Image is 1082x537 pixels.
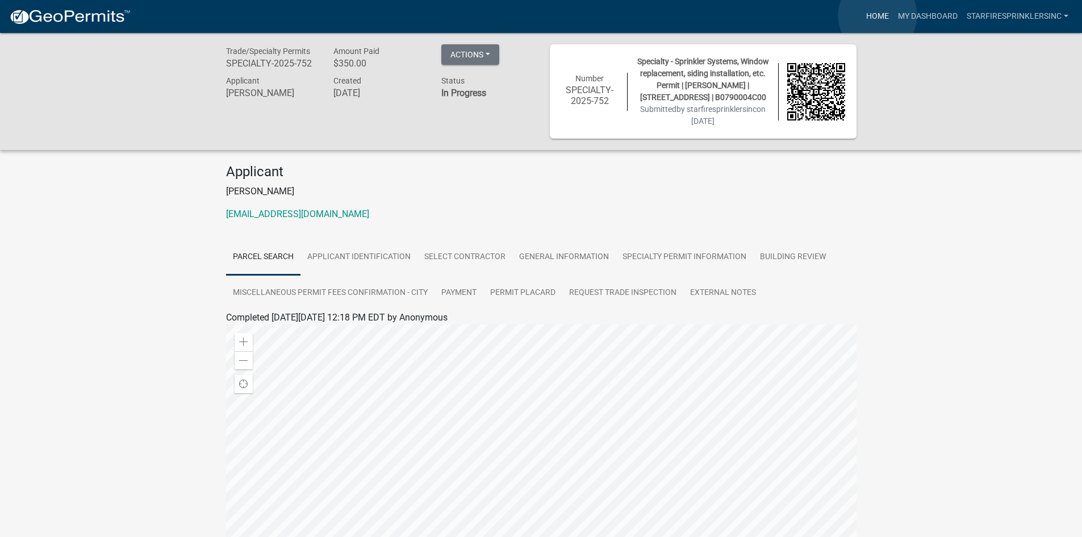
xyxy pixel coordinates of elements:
[637,57,769,102] span: Specialty - Sprinkler Systems, Window replacement, siding installation, etc. Permit | [PERSON_NAM...
[512,239,616,276] a: General Information
[962,6,1073,27] a: starfiresprinklersinc
[640,105,766,126] span: Submitted on [DATE]
[441,76,465,85] span: Status
[787,63,845,121] img: QR code
[235,375,253,393] div: Find my location
[226,275,435,311] a: Miscellaneous Permit Fees Confirmation - City
[226,47,310,56] span: Trade/Specialty Permits
[226,312,448,323] span: Completed [DATE][DATE] 12:18 PM EDT by Anonymous
[862,6,893,27] a: Home
[441,44,499,65] button: Actions
[562,275,683,311] a: Request Trade Inspection
[333,47,379,56] span: Amount Paid
[226,88,317,98] h6: [PERSON_NAME]
[683,275,763,311] a: External Notes
[435,275,483,311] a: Payment
[226,209,369,219] a: [EMAIL_ADDRESS][DOMAIN_NAME]
[333,58,424,69] h6: $350.00
[893,6,962,27] a: My Dashboard
[483,275,562,311] a: Permit Placard
[753,239,833,276] a: Building Review
[561,85,619,106] h6: SPECIALTY-2025-752
[417,239,512,276] a: Select Contractor
[226,76,260,85] span: Applicant
[226,239,300,276] a: Parcel search
[226,58,317,69] h6: SPECIALTY-2025-752
[226,185,857,198] p: [PERSON_NAME]
[333,76,361,85] span: Created
[575,74,604,83] span: Number
[676,105,757,114] span: by starfiresprinklersinc
[226,164,857,180] h4: Applicant
[616,239,753,276] a: Specialty Permit Information
[235,351,253,369] div: Zoom out
[235,333,253,351] div: Zoom in
[333,88,424,98] h6: [DATE]
[300,239,417,276] a: Applicant Identification
[441,88,486,98] strong: In Progress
